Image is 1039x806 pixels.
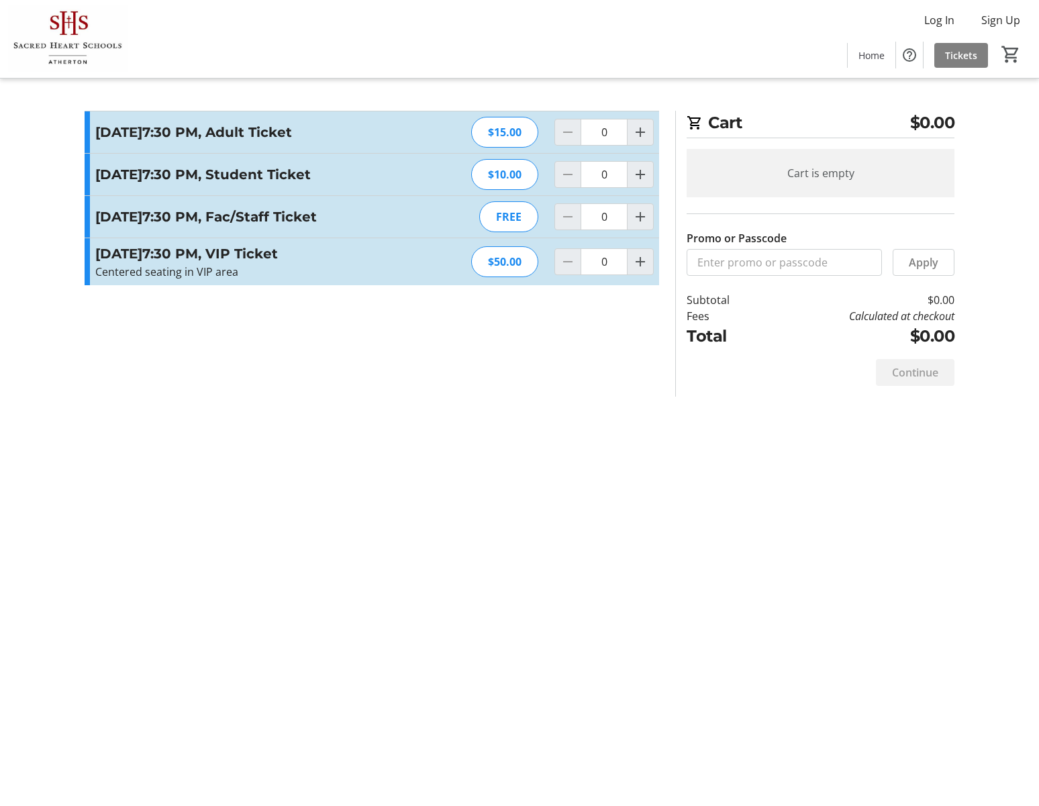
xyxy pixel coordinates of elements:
[628,119,653,145] button: Increment by one
[687,292,764,308] td: Subtotal
[471,246,538,277] div: $50.00
[95,164,389,185] h3: [DATE]7:30 PM, Student Ticket
[95,244,389,264] h3: [DATE]7:30 PM, VIP Ticket
[687,230,787,246] label: Promo or Passcode
[848,43,895,68] a: Home
[924,12,954,28] span: Log In
[971,9,1031,31] button: Sign Up
[8,5,128,72] img: Sacred Heart Schools, Atherton's Logo
[893,249,954,276] button: Apply
[581,161,628,188] input: Saturday, Oct 25, 2025 @7:30 PM, Student Ticket Quantity
[95,264,389,280] p: Centered seating in VIP area
[687,249,882,276] input: Enter promo or passcode
[471,159,538,190] div: $10.00
[764,324,954,348] td: $0.00
[471,117,538,148] div: $15.00
[909,254,938,270] span: Apply
[858,48,885,62] span: Home
[628,162,653,187] button: Increment by one
[687,149,954,197] div: Cart is empty
[95,207,389,227] h3: [DATE]7:30 PM, Fac/Staff Ticket
[687,324,764,348] td: Total
[479,201,538,232] div: FREE
[764,292,954,308] td: $0.00
[628,249,653,274] button: Increment by one
[95,122,389,142] h3: [DATE]7:30 PM, Adult Ticket
[981,12,1020,28] span: Sign Up
[581,119,628,146] input: Saturday, Oct 25, 2025 @7:30 PM, Adult Ticket Quantity
[910,111,955,135] span: $0.00
[896,42,923,68] button: Help
[628,204,653,230] button: Increment by one
[581,248,628,275] input: Saturday, Oct 25, 2025 @7:30 PM, VIP Ticket Quantity
[999,42,1023,66] button: Cart
[934,43,988,68] a: Tickets
[687,111,954,138] h2: Cart
[581,203,628,230] input: Saturday, Oct 25, 2025 @7:30 PM, Fac/Staff Ticket Quantity
[913,9,965,31] button: Log In
[687,308,764,324] td: Fees
[764,308,954,324] td: Calculated at checkout
[945,48,977,62] span: Tickets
